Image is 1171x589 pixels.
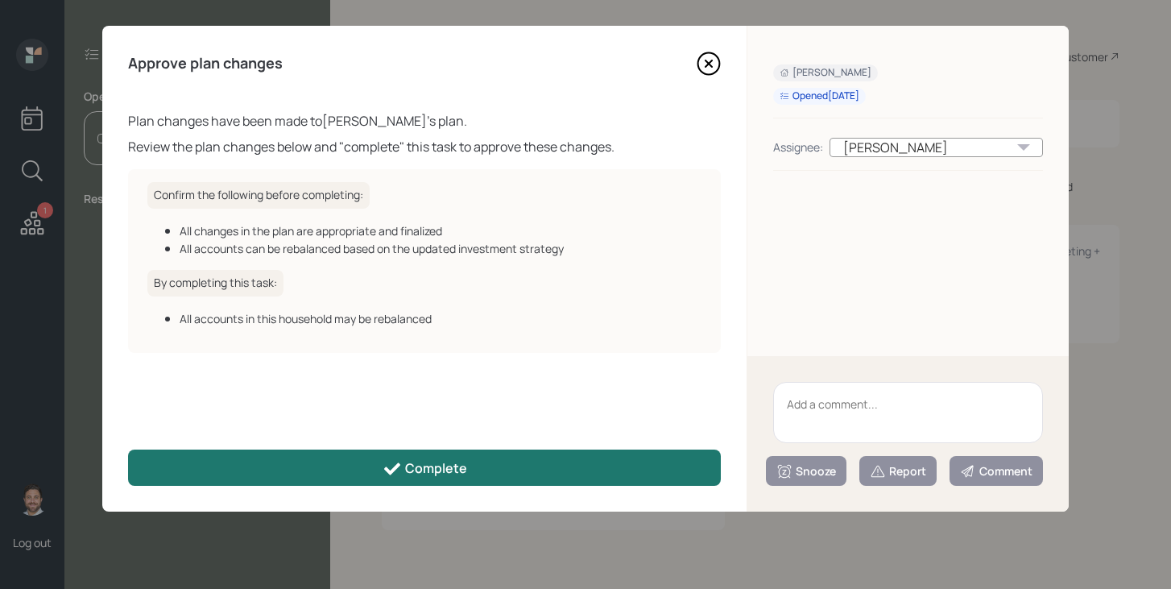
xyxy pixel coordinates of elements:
[870,463,926,479] div: Report
[180,240,701,257] div: All accounts can be rebalanced based on the updated investment strategy
[773,139,823,156] div: Assignee:
[766,456,846,486] button: Snooze
[147,182,370,209] h6: Confirm the following before completing:
[950,456,1043,486] button: Comment
[960,463,1032,479] div: Comment
[128,111,721,131] div: Plan changes have been made to [PERSON_NAME] 's plan.
[383,459,467,479] div: Complete
[780,89,859,103] div: Opened [DATE]
[830,138,1043,157] div: [PERSON_NAME]
[780,66,871,80] div: [PERSON_NAME]
[128,55,283,73] h4: Approve plan changes
[180,222,701,239] div: All changes in the plan are appropriate and finalized
[180,310,701,327] div: All accounts in this household may be rebalanced
[147,270,283,297] h6: By completing this task:
[776,463,836,479] div: Snooze
[128,137,721,156] div: Review the plan changes below and "complete" this task to approve these changes.
[859,456,937,486] button: Report
[128,450,721,486] button: Complete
